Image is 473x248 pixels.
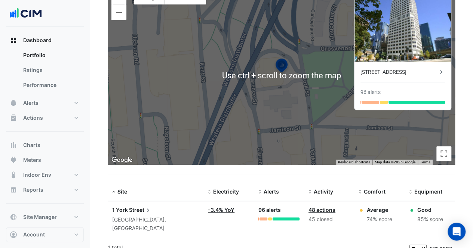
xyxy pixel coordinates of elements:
span: Charts [23,141,40,149]
div: 74% score [367,215,392,224]
div: Open Intercom Messenger [448,223,466,241]
button: Keyboard shortcuts [338,160,370,165]
button: Meters [6,153,84,167]
div: 96 alerts [258,206,300,214]
img: Google [110,155,134,165]
span: Electricity [213,188,239,195]
span: 1 York [112,207,128,213]
app-icon: Indoor Env [10,171,17,179]
img: site-pin-selected.svg [273,57,290,75]
button: Toggle fullscreen view [436,146,451,161]
button: Site Manager [6,210,84,225]
a: Open this area in Google Maps (opens a new window) [110,155,134,165]
button: Account [6,227,84,242]
span: Dashboard [23,37,52,44]
button: Actions [6,110,84,125]
app-icon: Site Manager [10,213,17,221]
button: Admin [6,225,84,239]
span: Comfort [364,188,385,195]
app-icon: Dashboard [10,37,17,44]
div: 45 closed [308,215,350,224]
a: Performance [17,78,84,92]
div: Average [367,206,392,214]
button: Alerts [6,95,84,110]
app-icon: Alerts [10,99,17,107]
app-icon: Actions [10,114,17,122]
a: -3.4% YoY [208,207,234,213]
span: Map data ©2025 Google [375,160,415,164]
app-icon: Meters [10,156,17,164]
a: 48 actions [308,207,335,213]
a: Terms (opens in new tab) [420,160,430,164]
button: Charts [6,138,84,153]
div: Good [417,206,443,214]
img: Company Logo [9,6,43,21]
span: Reports [23,186,43,194]
div: [STREET_ADDRESS] [360,68,437,76]
span: Meters [23,156,41,164]
span: Alerts [23,99,39,107]
div: [GEOGRAPHIC_DATA], [GEOGRAPHIC_DATA] [112,216,199,233]
span: Actions [23,114,43,122]
span: Activity [314,188,333,195]
app-icon: Reports [10,186,17,194]
span: Site [117,188,127,195]
span: Street [129,206,152,214]
span: Account [23,231,45,238]
button: Zoom out [111,5,126,20]
button: Indoor Env [6,167,84,182]
div: 96 alerts [360,88,381,96]
a: Portfolio [17,48,84,63]
span: Site Manager [23,213,57,221]
span: Equipment [414,188,442,195]
button: Reports [6,182,84,197]
span: Alerts [264,188,279,195]
span: Indoor Env [23,171,51,179]
button: Dashboard [6,33,84,48]
div: 85% score [417,215,443,224]
app-icon: Charts [10,141,17,149]
a: Ratings [17,63,84,78]
div: Dashboard [6,48,84,95]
